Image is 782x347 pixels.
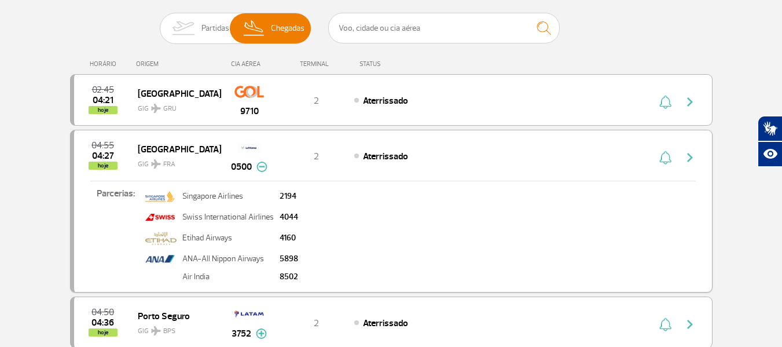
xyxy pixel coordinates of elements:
[758,141,782,167] button: Abrir recursos assistivos.
[93,96,113,104] span: 2025-09-29 04:21:00
[683,317,697,331] img: seta-direita-painel-voo.svg
[136,60,221,68] div: ORIGEM
[659,151,671,165] img: sino-painel-voo.svg
[91,308,114,316] span: 2025-09-29 04:50:00
[182,255,274,263] p: ANA-All Nippon Airways
[237,13,271,43] img: slider-desembarque
[278,60,354,68] div: TERMINAL
[151,326,161,335] img: destiny_airplane.svg
[91,141,114,149] span: 2025-09-29 04:55:00
[163,104,177,114] span: GRU
[145,228,177,248] img: etihad_airways.png
[363,95,408,107] span: Aterrissado
[182,192,274,200] p: Singapore Airlines
[354,60,448,68] div: STATUS
[138,320,212,337] span: GIG
[92,86,114,94] span: 2025-09-29 02:45:00
[89,162,118,170] span: hoje
[74,60,137,68] div: HORÁRIO
[280,255,298,263] p: 5898
[758,116,782,167] div: Plugin de acessibilidade da Hand Talk.
[89,328,118,337] span: hoje
[92,152,114,160] span: 2025-09-29 04:27:38
[683,95,697,109] img: seta-direita-painel-voo.svg
[271,13,304,43] span: Chegadas
[201,13,229,43] span: Partidas
[314,95,319,107] span: 2
[221,60,278,68] div: CIA AÉREA
[280,213,298,221] p: 4044
[280,192,298,200] p: 2194
[363,317,408,329] span: Aterrissado
[138,86,212,101] span: [GEOGRAPHIC_DATA]
[314,317,319,329] span: 2
[91,319,114,327] span: 2025-09-29 04:36:00
[659,95,671,109] img: sino-painel-voo.svg
[232,327,251,341] span: 3752
[240,104,259,118] span: 9710
[138,308,212,323] span: Porto Seguro
[138,141,212,156] span: [GEOGRAPHIC_DATA]
[145,249,175,269] img: ana.png
[231,160,252,174] span: 0500
[138,97,212,114] span: GIG
[758,116,782,141] button: Abrir tradutor de língua de sinais.
[145,187,175,206] img: singapore-airlines.png
[182,273,274,281] p: Air India
[165,13,201,43] img: slider-embarque
[89,106,118,114] span: hoje
[280,234,298,242] p: 4160
[314,151,319,162] span: 2
[138,153,212,170] span: GIG
[145,207,175,227] img: swiss.png
[151,104,161,113] img: destiny_airplane.svg
[256,328,267,339] img: mais-info-painel-voo.svg
[182,234,274,242] p: Etihad Airways
[163,326,175,337] span: BPS
[163,159,175,170] span: FRA
[683,151,697,165] img: seta-direita-painel-voo.svg
[151,159,161,169] img: destiny_airplane.svg
[363,151,408,162] span: Aterrissado
[256,162,267,172] img: menos-info-painel-voo.svg
[280,273,298,281] p: 8502
[659,317,671,331] img: sino-painel-voo.svg
[182,213,274,221] p: Swiss International Airlines
[328,13,560,43] input: Voo, cidade ou cia aérea
[74,187,142,276] p: Parcerias:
